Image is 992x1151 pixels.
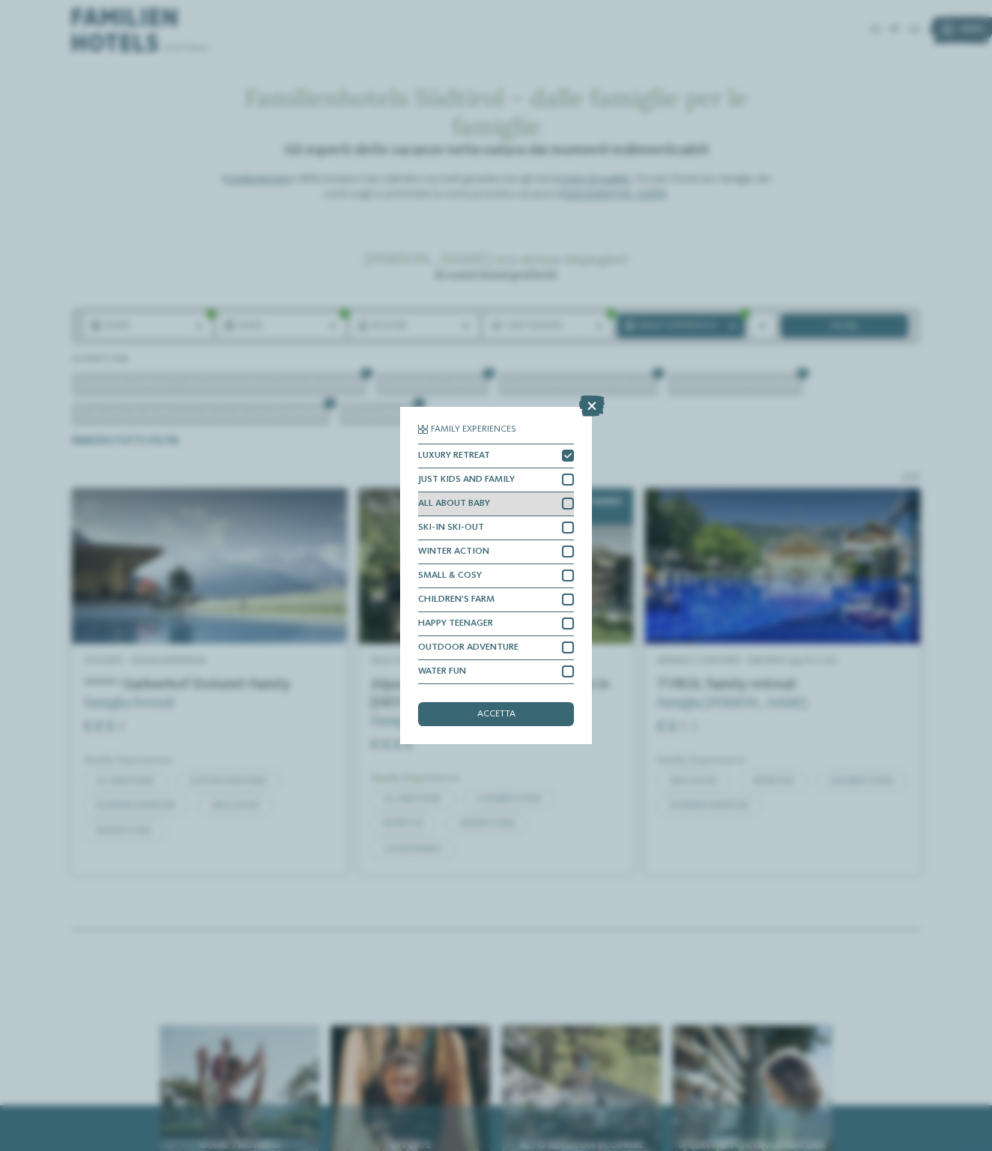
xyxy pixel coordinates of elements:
span: accetta [477,710,515,719]
span: WINTER ACTION [418,547,489,557]
span: JUST KIDS AND FAMILY [418,475,515,485]
span: ALL ABOUT BABY [418,499,490,509]
span: CHILDREN’S FARM [418,595,495,605]
span: WATER FUN [418,667,466,677]
span: SKI-IN SKI-OUT [418,523,484,533]
span: LUXURY RETREAT [418,451,490,461]
span: SMALL & COSY [418,571,482,581]
span: HAPPY TEENAGER [418,619,493,629]
span: Family Experiences [431,425,516,435]
span: OUTDOOR ADVENTURE [418,643,518,653]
